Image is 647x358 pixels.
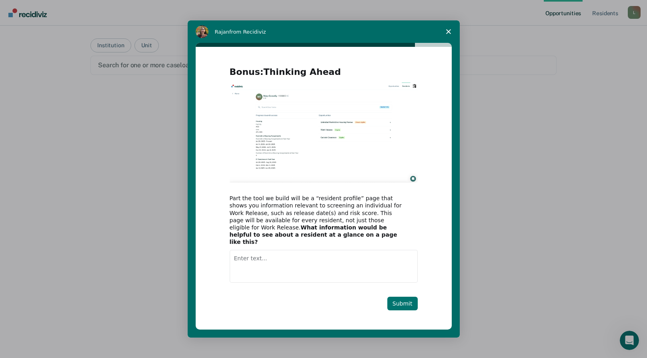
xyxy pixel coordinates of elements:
[264,67,341,77] b: Thinking Ahead
[230,250,418,283] textarea: Enter text...
[215,29,230,35] span: Rajan
[230,66,418,82] h2: Bonus:
[196,25,208,38] img: Profile image for Rajan
[387,297,418,310] button: Submit
[229,29,266,35] span: from Recidiviz
[437,20,460,43] span: Close survey
[230,195,406,245] div: Part the tool we build will be a “resident profile” page that shows you information relevant to s...
[230,224,397,245] b: What information would be helpful to see about a resident at a glance on a page like this?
